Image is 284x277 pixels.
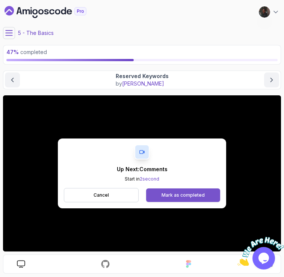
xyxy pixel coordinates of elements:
a: Dashboard [5,6,104,18]
span: 47 % [6,49,19,55]
button: user profile image [258,6,279,18]
button: next content [264,72,279,87]
button: previous content [5,72,20,87]
iframe: chat widget [237,230,284,266]
div: Mark as completed [162,192,205,198]
span: [PERSON_NAME] [122,80,164,87]
a: course slides [11,260,31,268]
p: Reserved Keywords [116,72,169,80]
img: user profile image [259,6,270,18]
p: Up Next: Comments [117,166,168,173]
span: completed [6,49,47,55]
p: 5 - The Basics [18,29,54,37]
iframe: 1 - Reserved Keywords [3,95,281,251]
button: Cancel [64,188,139,202]
p: Cancel [94,192,109,198]
p: by [116,80,169,87]
p: Start in [117,176,168,182]
button: Mark as completed [146,188,220,202]
span: 2 second [140,176,159,182]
